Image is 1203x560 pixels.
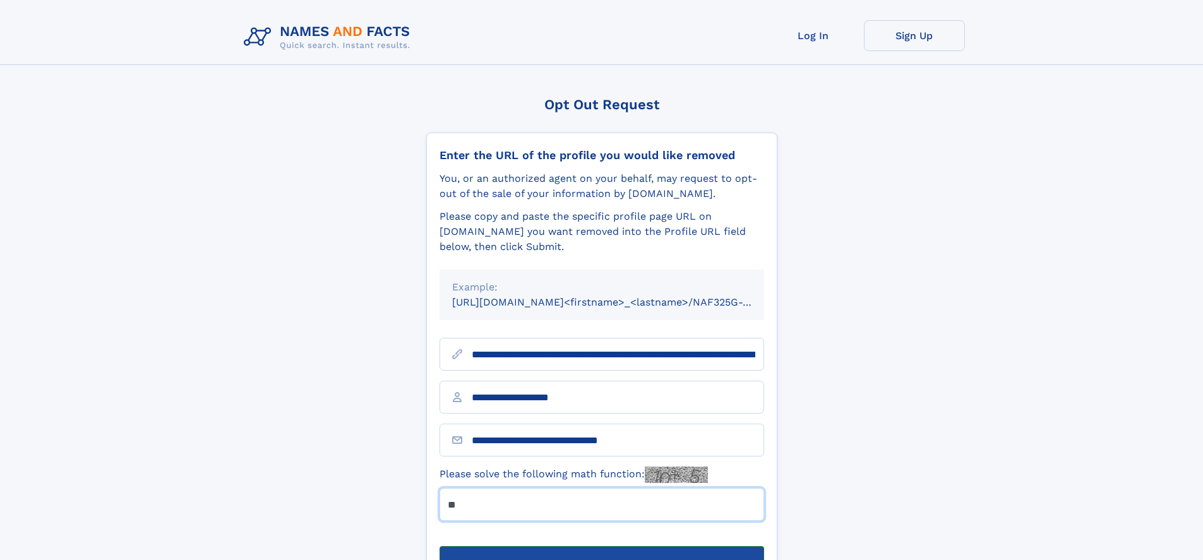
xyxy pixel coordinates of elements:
[452,280,751,295] div: Example:
[440,171,764,201] div: You, or an authorized agent on your behalf, may request to opt-out of the sale of your informatio...
[864,20,965,51] a: Sign Up
[440,209,764,254] div: Please copy and paste the specific profile page URL on [DOMAIN_NAME] you want removed into the Pr...
[426,97,777,112] div: Opt Out Request
[452,296,788,308] small: [URL][DOMAIN_NAME]<firstname>_<lastname>/NAF325G-xxxxxxxx
[763,20,864,51] a: Log In
[440,467,708,483] label: Please solve the following math function:
[440,148,764,162] div: Enter the URL of the profile you would like removed
[239,20,421,54] img: Logo Names and Facts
